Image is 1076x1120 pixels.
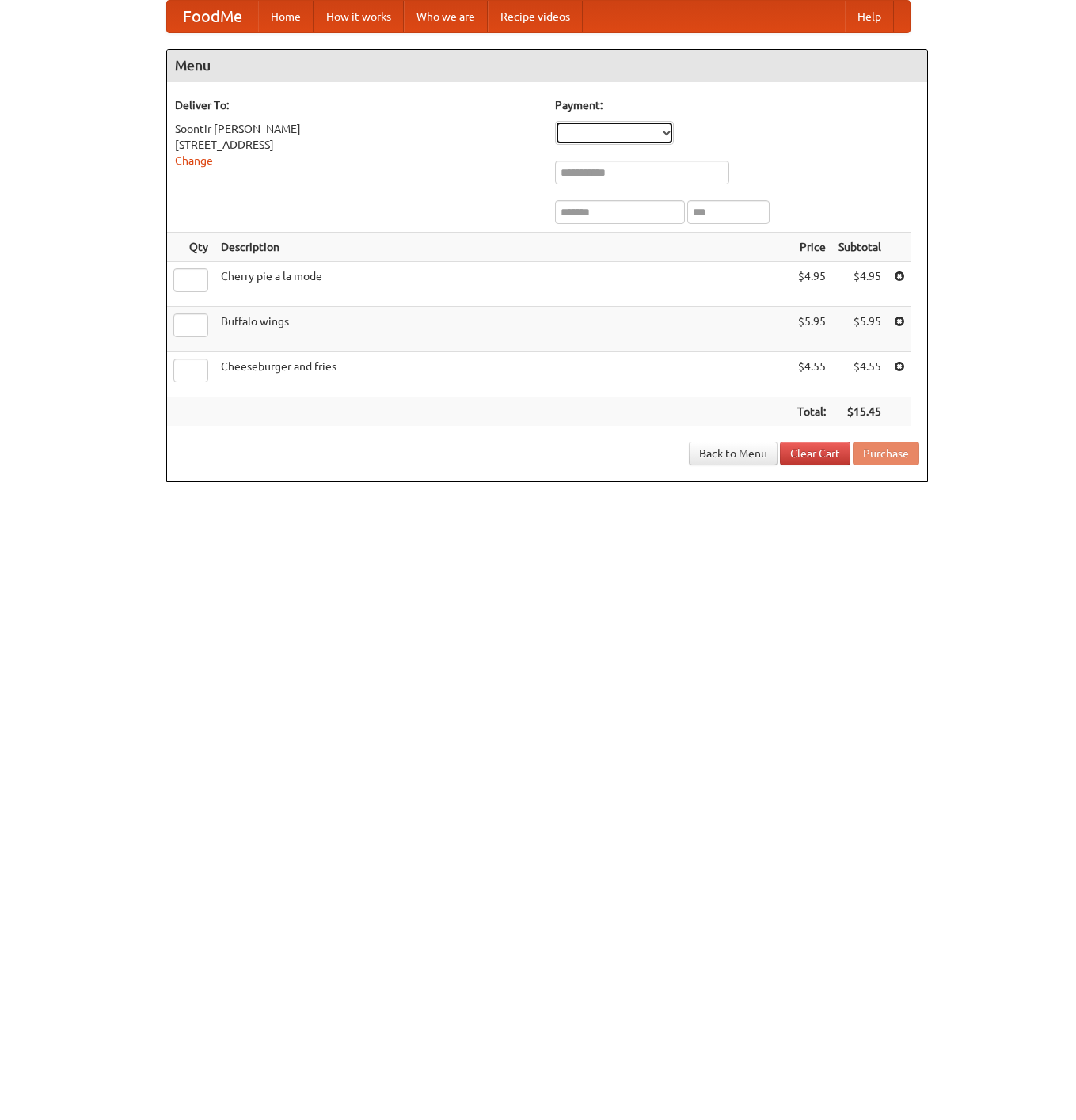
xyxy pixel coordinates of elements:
[175,137,539,153] div: [STREET_ADDRESS]
[167,50,927,82] h4: Menu
[175,121,539,137] div: Soontir [PERSON_NAME]
[215,352,791,397] td: Cheeseburger and fries
[215,307,791,352] td: Buffalo wings
[167,233,215,262] th: Qty
[791,233,832,262] th: Price
[832,262,888,307] td: $4.95
[845,1,894,32] a: Help
[488,1,583,32] a: Recipe videos
[175,97,539,113] h5: Deliver To:
[314,1,404,32] a: How it works
[832,397,888,427] th: $15.45
[167,1,258,32] a: FoodMe
[791,352,832,397] td: $4.55
[404,1,488,32] a: Who we are
[215,233,791,262] th: Description
[832,307,888,352] td: $5.95
[689,442,778,465] a: Back to Menu
[791,307,832,352] td: $5.95
[555,97,919,113] h5: Payment:
[780,442,850,465] a: Clear Cart
[791,397,832,427] th: Total:
[832,233,888,262] th: Subtotal
[853,442,919,465] button: Purchase
[215,262,791,307] td: Cherry pie a la mode
[258,1,314,32] a: Home
[832,352,888,397] td: $4.55
[175,154,213,167] a: Change
[791,262,832,307] td: $4.95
